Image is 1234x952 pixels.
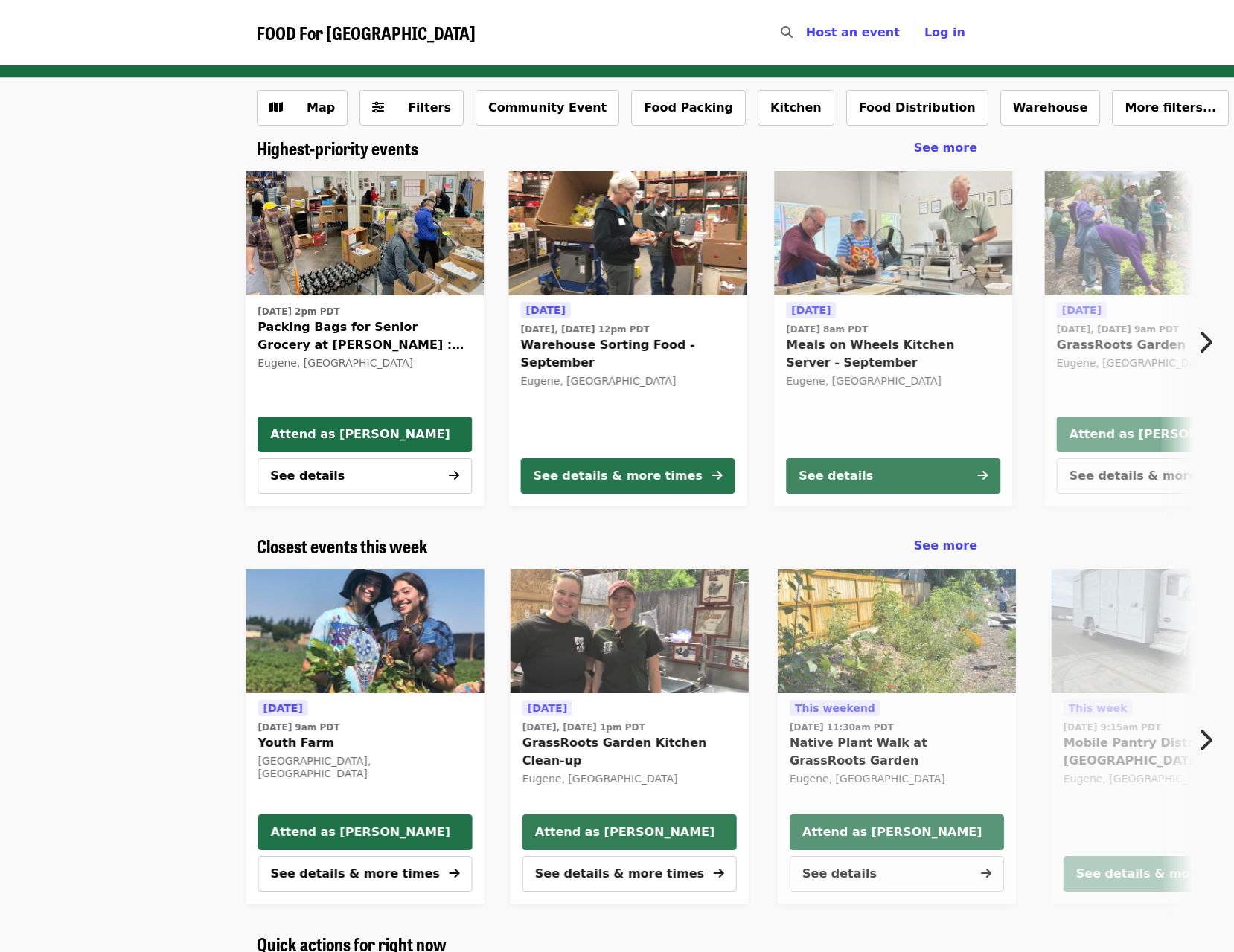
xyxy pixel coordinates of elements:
time: [DATE], [DATE] 9am PDT [1057,323,1179,336]
i: search icon [781,25,793,39]
span: This weekend [795,702,875,714]
span: See details & more times [271,866,440,881]
a: Highest-priority events [257,138,418,159]
div: Eugene, [GEOGRAPHIC_DATA] [786,375,1000,387]
button: Next item [1185,719,1234,761]
input: Search [802,15,813,51]
i: arrow-right icon [450,866,460,881]
a: See details for "Native Plant Walk at GrassRoots Garden" [790,699,1004,788]
span: Native Plant Walk at GrassRoots Garden [790,734,1004,770]
img: Packing Bags for Senior Grocery at Bailey Hill : October organized by FOOD For Lane County [246,171,484,296]
span: See details [270,469,345,483]
i: map icon [269,100,283,115]
button: Food Distribution [846,90,988,126]
span: [DATE] [1062,304,1102,316]
div: Closest events this week [245,535,989,557]
button: Community Event [476,90,619,126]
button: Attend as [PERSON_NAME] [258,416,472,452]
button: Food Packing [631,90,746,126]
span: [DATE] [263,702,303,714]
span: GrassRoots Garden Kitchen Clean-up [522,734,737,770]
a: Youth Farm [246,569,485,694]
button: See details & more times [258,856,473,892]
span: See more [914,141,977,155]
span: Warehouse Sorting Food - September [521,336,735,372]
time: [DATE] 2pm PDT [258,305,339,318]
div: [GEOGRAPHIC_DATA], [GEOGRAPHIC_DATA] [258,755,473,780]
span: Closest events this week [257,533,428,559]
img: Meals on Wheels Kitchen Server - September organized by FOOD For Lane County [774,171,1012,296]
span: Filters [408,100,451,115]
a: See details for "GrassRoots Garden Kitchen Clean-up" [522,699,737,788]
a: See more [914,139,977,157]
div: See details & more times [534,467,703,485]
button: More filters... [1112,90,1229,126]
span: This week [1069,702,1128,714]
a: See details for "Youth Farm" [258,699,473,783]
a: See more [914,537,977,555]
span: [DATE] [791,304,831,316]
i: arrow-right icon [712,469,723,483]
span: Packing Bags for Senior Grocery at [PERSON_NAME] : October [258,318,472,354]
button: Show map view [257,90,348,126]
button: See details & more times [522,856,737,892]
button: Kitchen [758,90,834,126]
span: See details [802,866,877,881]
a: Packing Bags for Senior Grocery at Bailey Hill : October [246,171,484,296]
div: Highest-priority events [245,138,989,159]
span: Highest-priority events [257,135,418,161]
img: Native Plant Walk at GrassRoots Garden organized by FOOD For Lane County [778,569,1016,694]
a: Closest events this week [257,535,428,557]
img: Youth Farm organized by FOOD For Lane County [246,569,485,694]
i: chevron-right icon [1198,328,1212,356]
button: Attend as [PERSON_NAME] [522,814,737,850]
a: See details for "Meals on Wheels Kitchen Server - September" [774,171,1012,506]
i: sliders-h icon [372,100,384,115]
time: [DATE] 9:15am PDT [1064,721,1161,734]
a: GrassRoots Garden Kitchen Clean-up [511,569,749,694]
button: See details & more times [521,458,735,494]
span: See details & more times [535,866,704,881]
time: [DATE], [DATE] 12pm PDT [521,323,650,336]
div: Eugene, [GEOGRAPHIC_DATA] [521,375,735,387]
button: Next item [1185,321,1234,363]
a: Host an event [806,25,900,39]
time: [DATE] 8am PDT [786,323,868,336]
button: Filters (0 selected) [359,90,464,126]
span: Map [307,100,335,115]
time: [DATE], [DATE] 1pm PDT [522,721,645,734]
div: Eugene, [GEOGRAPHIC_DATA] [258,357,472,370]
button: Attend as [PERSON_NAME] [790,814,1004,850]
button: See details [786,458,1000,494]
img: Warehouse Sorting Food - September organized by FOOD For Lane County [509,171,747,296]
button: See details [790,856,1004,892]
span: Log in [924,25,965,39]
span: [DATE] [526,304,566,316]
button: Log in [912,18,977,48]
i: arrow-right icon [449,469,459,483]
div: Eugene, [GEOGRAPHIC_DATA] [522,773,737,785]
time: [DATE] 11:30am PDT [790,721,894,734]
time: [DATE] 9am PDT [258,721,340,734]
span: Meals on Wheels Kitchen Server - September [786,336,1000,372]
button: See details [258,458,472,494]
span: Attend as [PERSON_NAME] [535,823,724,841]
span: [DATE] [528,702,567,714]
span: FOOD For [GEOGRAPHIC_DATA] [257,19,476,45]
i: arrow-right icon [977,469,988,483]
span: More filters... [1125,100,1216,115]
span: Youth Farm [258,734,473,752]
span: Attend as [PERSON_NAME] [802,823,991,841]
i: arrow-right icon [981,866,991,881]
div: Eugene, [GEOGRAPHIC_DATA] [790,773,1004,785]
a: See details for "Packing Bags for Senior Grocery at Bailey Hill : October" [258,301,472,373]
i: arrow-right icon [714,866,724,881]
a: Native Plant Walk at GrassRoots Garden [778,569,1016,694]
span: Attend as [PERSON_NAME] [270,425,459,443]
